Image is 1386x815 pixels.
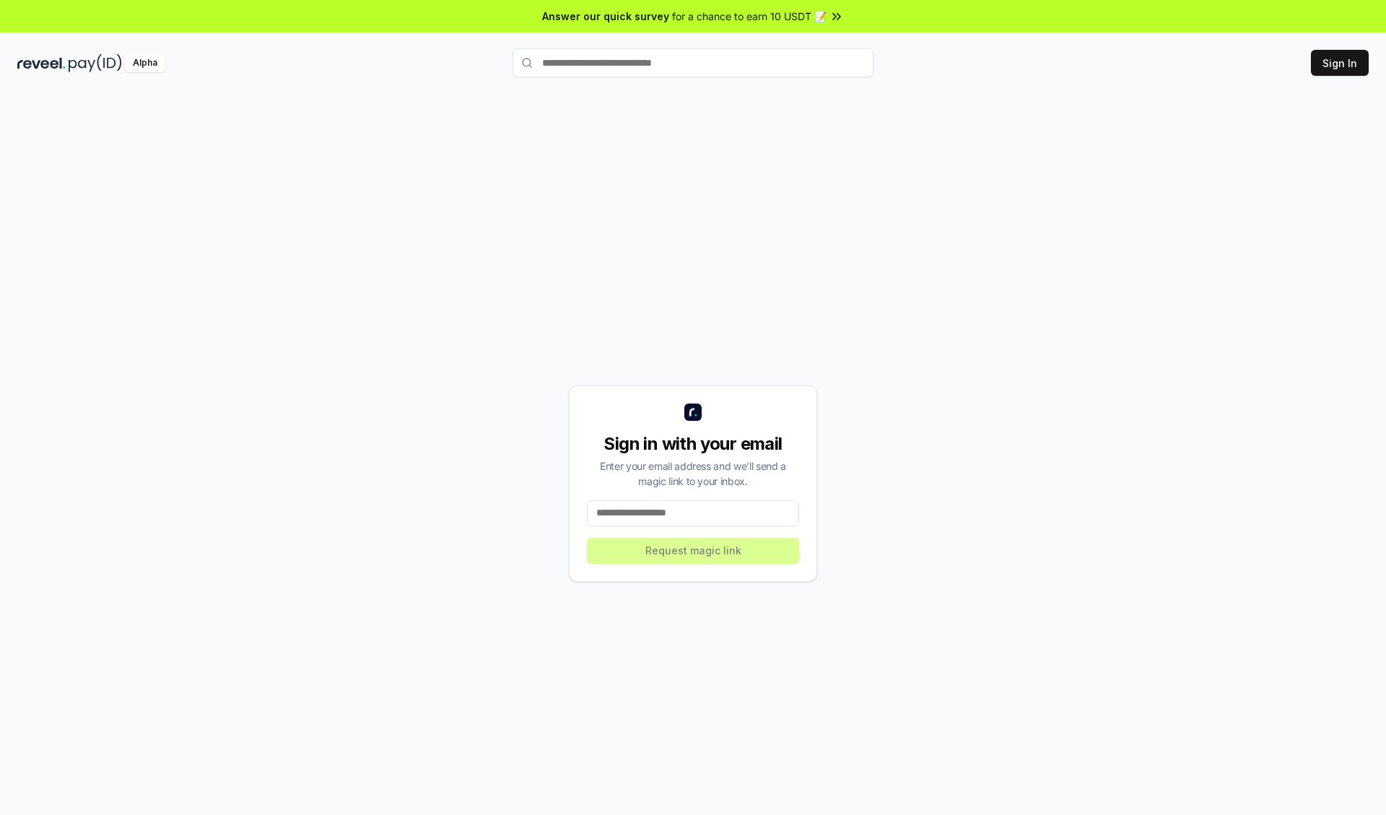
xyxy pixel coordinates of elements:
span: Answer our quick survey [542,9,669,24]
img: pay_id [69,54,122,72]
div: Sign in with your email [587,432,799,456]
img: reveel_dark [17,54,66,72]
div: Alpha [125,54,165,72]
div: Enter your email address and we’ll send a magic link to your inbox. [587,458,799,489]
span: for a chance to earn 10 USDT 📝 [672,9,827,24]
img: logo_small [684,404,702,421]
button: Sign In [1311,50,1369,76]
